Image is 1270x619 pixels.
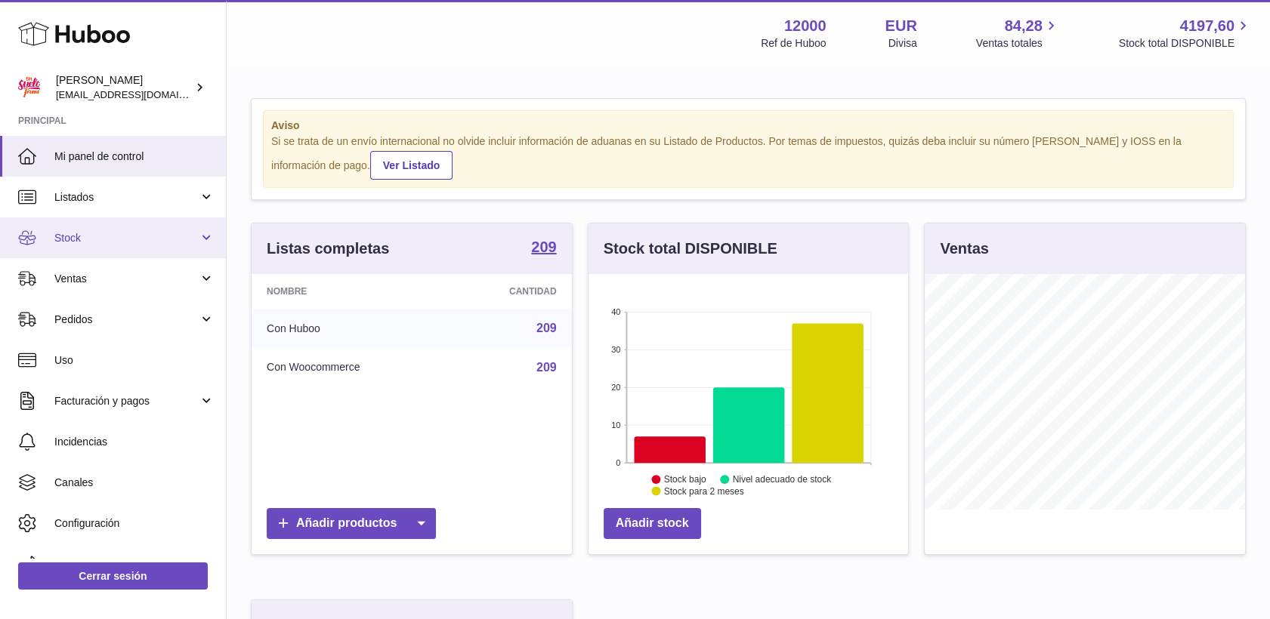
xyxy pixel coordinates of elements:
text: 10 [611,420,620,430]
text: 40 [611,307,620,316]
a: Ver Listado [370,151,453,180]
h3: Listas completas [267,239,389,259]
span: [EMAIL_ADDRESS][DOMAIN_NAME] [56,88,222,100]
strong: 12000 [784,16,827,36]
th: Cantidad [448,274,571,309]
a: Cerrar sesión [18,562,208,590]
th: Nombre [252,274,448,309]
text: Stock bajo [664,474,706,485]
span: Mi panel de control [54,149,215,164]
span: Ventas [54,272,199,286]
strong: Aviso [271,119,1225,133]
text: Stock para 2 meses [664,486,744,497]
text: 20 [611,383,620,392]
h3: Ventas [940,239,988,259]
span: Stock [54,231,199,245]
strong: 209 [531,239,556,254]
span: 84,28 [1005,16,1043,36]
h3: Stock total DISPONIBLE [604,239,777,259]
a: 209 [536,322,557,334]
div: [PERSON_NAME] [56,73,192,102]
a: 209 [536,361,557,374]
text: 0 [616,458,620,467]
span: 4197,60 [1180,16,1234,36]
text: Nivel adecuado de stock [733,474,833,485]
div: Divisa [888,36,917,51]
div: Ref de Huboo [761,36,826,51]
img: mar@ensuelofirme.com [18,76,41,99]
span: Uso [54,353,215,368]
a: 209 [531,239,556,257]
td: Con Woocommerce [252,348,448,387]
span: Incidencias [54,435,215,449]
a: Añadir productos [267,508,436,539]
a: 4197,60 Stock total DISPONIBLE [1119,16,1252,51]
span: Pedidos [54,313,199,327]
span: Facturación y pagos [54,394,199,408]
span: Canales [54,476,215,490]
div: Si se trata de un envío internacional no olvide incluir información de aduanas en su Listado de P... [271,134,1225,180]
span: Stock total DISPONIBLE [1119,36,1252,51]
strong: EUR [885,16,917,36]
span: Ventas totales [976,36,1060,51]
span: Configuración [54,516,215,531]
a: Añadir stock [604,508,701,539]
a: 84,28 Ventas totales [976,16,1060,51]
text: 30 [611,345,620,354]
span: Listados [54,190,199,205]
span: Devoluciones [54,557,215,571]
td: Con Huboo [252,309,448,348]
